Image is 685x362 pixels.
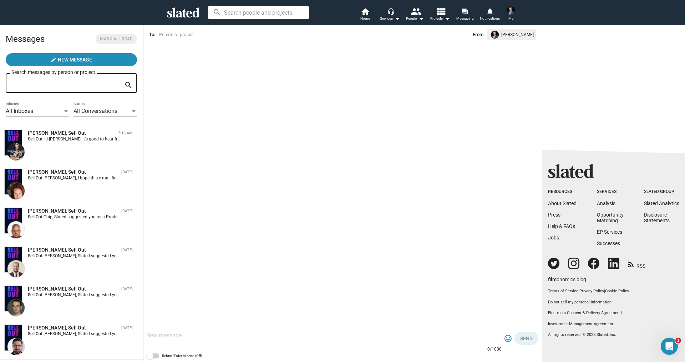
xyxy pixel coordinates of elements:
[427,7,452,23] button: Projects
[28,331,44,336] strong: Sell Out:
[5,208,22,233] img: Sell Out
[96,34,137,44] button: Mark all read
[121,326,133,330] time: [DATE]
[597,240,620,246] a: Successes
[491,31,499,39] img: undefined
[208,6,309,19] input: Search people and projects
[473,31,484,39] span: From:
[5,325,22,350] img: Sell Out
[548,189,577,195] div: Resources
[58,53,92,66] span: New Message
[149,32,155,37] span: To:
[361,7,369,16] mat-icon: home
[621,311,622,315] span: |
[6,30,45,48] h2: Messages
[121,287,133,291] time: [DATE]
[51,57,56,63] mat-icon: create
[73,108,117,114] span: All Conversations
[597,229,622,235] a: EP Services
[456,14,474,23] span: Messaging
[162,352,202,360] span: Return/Enter to send (Off)
[548,311,621,315] a: Electronic Consent & Delivery Agreement
[360,14,370,23] span: Home
[548,332,679,338] p: All rights reserved. © 2025 Slated, Inc.
[578,289,579,293] span: |
[28,253,44,258] strong: Sell Out:
[548,235,559,240] a: Jobs
[644,200,679,206] a: Slated Analytics
[5,247,22,272] img: Sell Out
[628,258,645,269] a: RSS
[452,7,477,23] a: Messaging
[28,214,44,219] strong: Sell Out:
[28,137,44,142] strong: Sell Out:
[477,7,502,23] a: Notifications
[7,143,25,160] img: Naman Gupta
[514,332,538,345] button: Send
[605,289,629,293] a: Cookie Policy
[7,260,25,277] img: Robert Ogden Barnum
[28,130,115,137] div: Naman Gupta, Sell Out
[28,175,44,180] strong: Sell Out:
[508,14,513,23] span: Me
[443,14,451,23] mat-icon: arrow_drop_down
[502,5,519,24] button: Lee SteinMe
[402,7,427,23] button: People
[7,221,25,238] img: Chip Diggins
[387,8,394,14] mat-icon: headset_mic
[7,299,25,316] img: Schuyler Weiss
[5,286,22,311] img: Sell Out
[6,53,137,66] button: New Message
[118,131,133,135] time: 7:16 AM
[548,212,560,218] a: Press
[430,14,450,23] span: Projects
[5,130,22,155] img: Sell Out
[548,289,578,293] a: Terms of Service
[436,6,446,16] mat-icon: view_list
[121,248,133,252] time: [DATE]
[597,189,624,195] div: Services
[121,170,133,174] time: [DATE]
[504,334,512,343] mat-icon: tag_faces
[7,182,25,199] img: Jina Panebianco
[158,31,333,38] input: Person or project
[548,277,557,282] span: film
[121,209,133,213] time: [DATE]
[480,14,500,23] span: Notifications
[548,223,575,229] a: Help & FAQs
[675,338,681,343] span: 1
[393,14,401,23] mat-icon: arrow_drop_down
[28,208,118,214] div: Chip Diggins, Sell Out
[100,35,133,43] span: Mark all read
[461,8,468,15] mat-icon: forum
[644,189,679,195] div: Slated Group
[579,289,604,293] a: Privacy Policy
[380,14,400,23] div: Services
[486,8,493,14] mat-icon: notifications
[520,332,533,345] span: Send
[411,6,421,16] mat-icon: people
[28,324,118,331] div: Carlos Cuscó, Sell Out
[406,14,424,23] div: People
[6,108,33,114] span: All Inboxes
[507,6,515,15] img: Lee Stein
[352,7,377,23] a: Home
[597,212,624,223] a: OpportunityMatching
[548,300,679,305] button: Do not sell my personal information
[548,200,577,206] a: About Slated
[548,271,586,283] a: filmonomics blog
[28,247,118,253] div: Robert Ogden Barnum, Sell Out
[5,169,22,194] img: Sell Out
[377,7,402,23] button: Services
[7,338,25,355] img: Carlos Cuscó
[597,200,615,206] a: Analysis
[124,80,133,91] mat-icon: search
[644,212,670,223] a: DisclosureStatements
[661,338,678,355] iframe: Intercom live chat
[548,322,679,327] a: Investment Management Agreement
[487,347,502,352] mat-hint: 0/1000
[28,286,118,292] div: Schuyler Weiss, Sell Out
[604,289,605,293] span: |
[44,137,422,142] span: Hi [PERSON_NAME] It's good to hear from you and thanks for the info. Please share the coverage an...
[28,169,118,175] div: Jina Panebianco, Sell Out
